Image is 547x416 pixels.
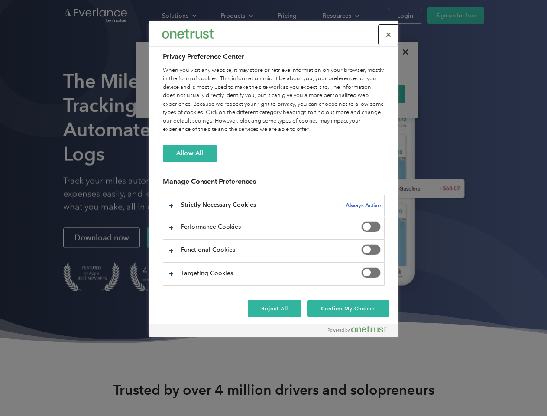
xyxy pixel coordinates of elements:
[307,300,389,317] button: Confirm My Choices
[162,25,214,42] div: Everlance
[163,177,385,191] h3: Manage Consent Preferences
[162,29,214,38] img: Everlance
[379,25,398,44] button: Close
[328,326,394,337] a: Powered by OneTrust Opens in a new Tab
[149,21,398,337] div: Privacy Preference Center
[163,66,385,134] div: When you visit any website, it may store or retrieve information on your browser, mostly in the f...
[328,326,387,333] img: Powered by OneTrust Opens in a new Tab
[163,52,385,62] h2: Privacy Preference Center
[248,300,301,317] button: Reject All
[149,21,398,337] div: Preference center
[163,145,217,162] button: Allow All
